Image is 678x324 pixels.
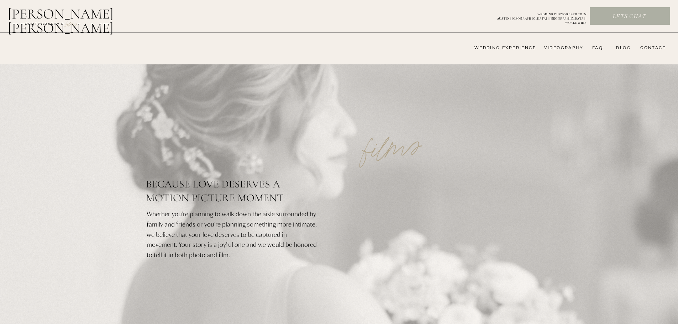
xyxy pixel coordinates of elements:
a: Lets chat [590,13,668,21]
iframe: 8BWzN1lzcPk [348,162,568,291]
a: FAQ [589,45,603,51]
a: photography & [21,22,68,30]
a: WEDDING PHOTOGRAPHER INAUSTIN | [GEOGRAPHIC_DATA] | [GEOGRAPHIC_DATA] | WORLDWIDE [485,12,587,20]
a: videography [542,45,583,51]
a: FILMs [58,19,85,28]
p: WEDDING PHOTOGRAPHER IN AUSTIN | [GEOGRAPHIC_DATA] | [GEOGRAPHIC_DATA] | WORLDWIDE [485,12,587,20]
p: Whether you're planning to walk down the aisle surrounded by family and friends or you're plannin... [147,209,317,270]
a: CONTACT [638,45,666,51]
a: [PERSON_NAME] [PERSON_NAME] [8,7,151,24]
a: wedding experience [464,45,536,51]
h2: Because love deserves a motion picture moment. [146,177,320,221]
p: films [342,108,441,176]
a: bLog [614,45,631,51]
